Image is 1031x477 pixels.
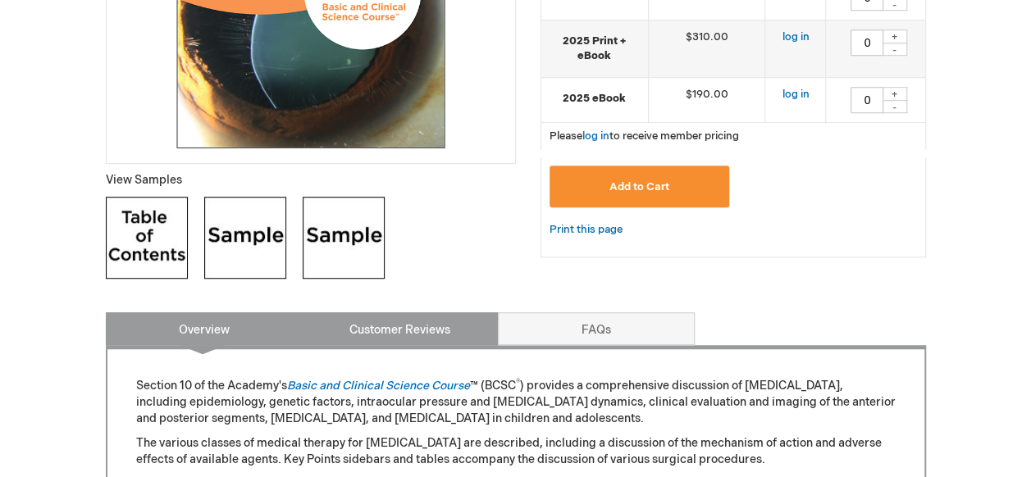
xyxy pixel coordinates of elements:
div: - [883,43,907,56]
a: Overview [106,312,303,345]
p: Section 10 of the Academy's ™ (BCSC ) provides a comprehensive discussion of [MEDICAL_DATA], incl... [136,378,896,427]
div: + [883,30,907,43]
a: Print this page [550,220,623,240]
p: View Samples [106,172,516,189]
span: Please to receive member pricing [550,129,739,143]
p: The various classes of medical therapy for [MEDICAL_DATA] are described, including a discussion o... [136,435,896,468]
sup: ® [516,378,520,388]
a: log in [582,129,609,143]
a: log in [782,30,809,43]
div: + [883,87,907,101]
span: Add to Cart [609,180,669,193]
img: Click to view [106,197,188,279]
button: Add to Cart [550,166,730,207]
strong: 2025 eBook [550,91,640,107]
a: Basic and Clinical Science Course [287,379,470,393]
a: log in [782,88,809,101]
img: Click to view [204,197,286,279]
input: Qty [851,30,883,56]
td: $190.00 [648,77,765,122]
strong: 2025 Print + eBook [550,34,640,64]
input: Qty [851,87,883,113]
img: Click to view [303,197,385,279]
td: $310.00 [648,20,765,77]
a: FAQs [498,312,695,345]
a: Customer Reviews [302,312,499,345]
div: - [883,100,907,113]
